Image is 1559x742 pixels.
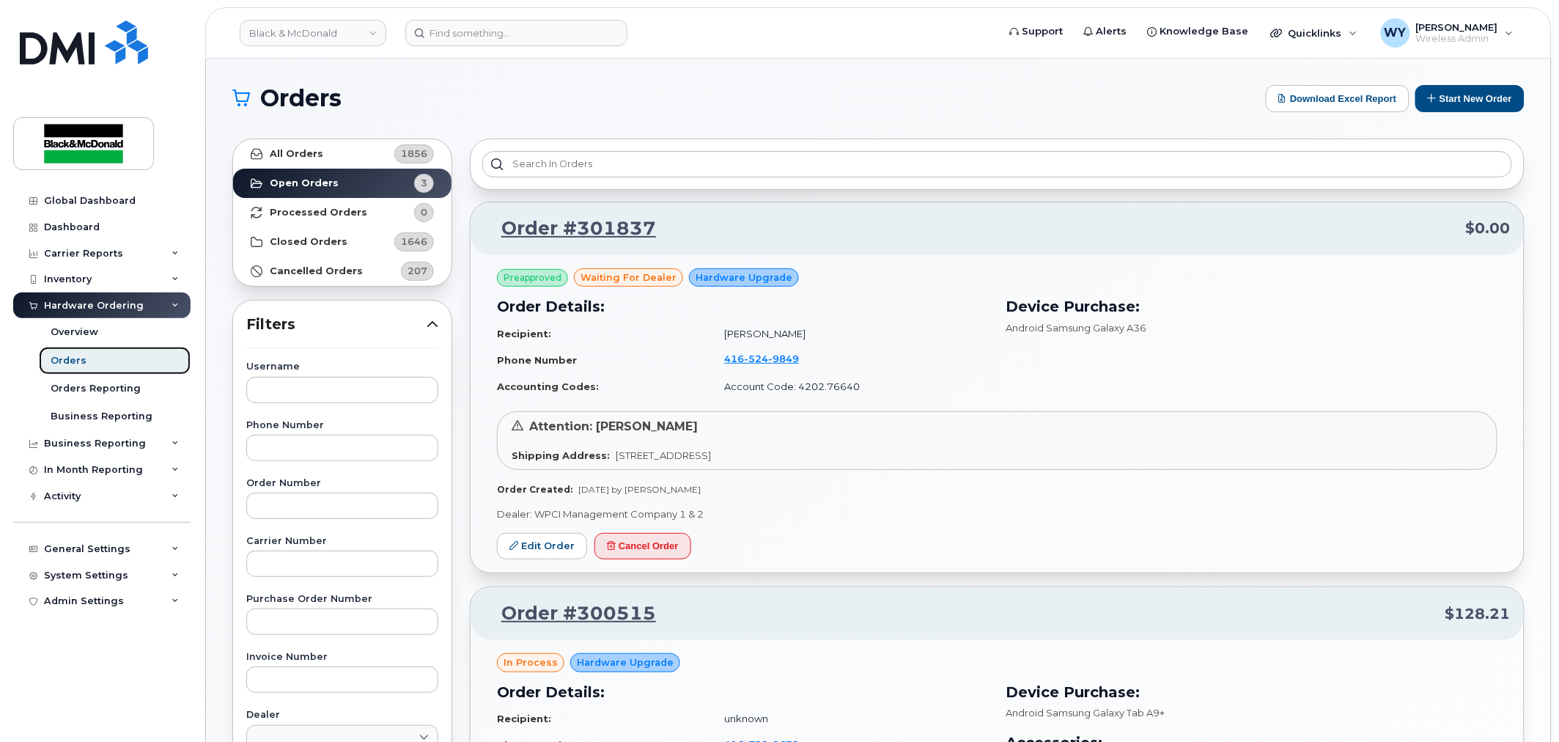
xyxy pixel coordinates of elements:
[270,148,323,160] strong: All Orders
[246,314,427,335] span: Filters
[529,419,698,433] span: Attention: [PERSON_NAME]
[270,265,363,277] strong: Cancelled Orders
[578,484,701,495] span: [DATE] by [PERSON_NAME]
[497,328,551,339] strong: Recipient:
[1445,603,1511,625] span: $128.21
[696,271,792,284] span: Hardware Upgrade
[484,600,656,627] a: Order #300515
[577,655,674,669] span: Hardware Upgrade
[581,271,677,284] span: waiting for dealer
[270,177,339,189] strong: Open Orders
[1006,681,1498,703] h3: Device Purchase:
[401,147,427,161] span: 1856
[270,236,347,248] strong: Closed Orders
[260,87,342,109] span: Orders
[233,257,452,286] a: Cancelled Orders207
[233,169,452,198] a: Open Orders3
[233,139,452,169] a: All Orders1856
[497,507,1497,521] p: Dealer: WPCI Management Company 1 & 2
[594,533,691,560] button: Cancel Order
[1006,707,1165,719] span: Android Samsung Galaxy Tab A9+
[512,449,610,461] strong: Shipping Address:
[497,681,989,703] h3: Order Details:
[246,362,438,372] label: Username
[421,205,427,219] span: 0
[270,207,367,218] strong: Processed Orders
[1466,218,1511,239] span: $0.00
[484,216,656,242] a: Order #301837
[768,353,799,364] span: 9849
[724,353,799,364] span: 416
[497,484,572,495] strong: Order Created:
[246,421,438,430] label: Phone Number
[408,264,427,278] span: 207
[1006,322,1147,334] span: Android Samsung Galaxy A36
[246,595,438,604] label: Purchase Order Number
[497,295,989,317] h3: Order Details:
[744,353,768,364] span: 524
[233,227,452,257] a: Closed Orders1646
[1415,85,1525,112] button: Start New Order
[421,176,427,190] span: 3
[1006,295,1498,317] h3: Device Purchase:
[401,235,427,249] span: 1646
[711,706,988,732] td: unknown
[497,533,587,560] a: Edit Order
[497,381,599,392] strong: Accounting Codes:
[246,479,438,488] label: Order Number
[1266,85,1409,112] button: Download Excel Report
[497,713,551,724] strong: Recipient:
[504,271,561,284] span: Preapproved
[233,198,452,227] a: Processed Orders0
[246,710,438,720] label: Dealer
[246,653,438,662] label: Invoice Number
[711,321,988,347] td: [PERSON_NAME]
[724,353,817,364] a: 4165249849
[497,354,577,366] strong: Phone Number
[246,537,438,546] label: Carrier Number
[482,151,1512,177] input: Search in orders
[616,449,711,461] span: [STREET_ADDRESS]
[711,374,988,400] td: Account Code: 4202.76640
[504,655,558,669] span: in process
